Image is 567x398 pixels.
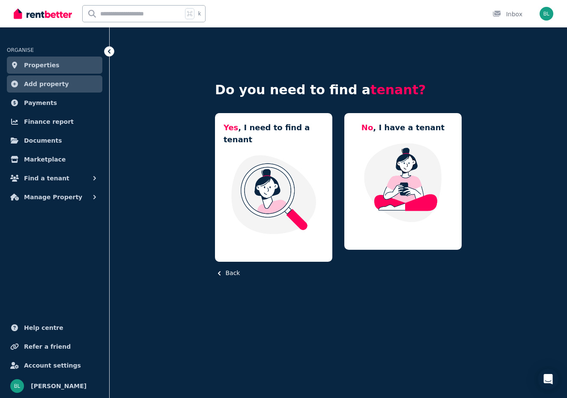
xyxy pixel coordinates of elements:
span: Account settings [24,360,81,371]
a: Refer a friend [7,338,102,355]
a: Account settings [7,357,102,374]
div: Open Intercom Messenger [538,369,558,389]
img: I need a tenant [224,154,324,235]
img: RentBetter [14,7,72,20]
h4: Do you need to find a [215,82,462,98]
button: Find a tenant [7,170,102,187]
span: ORGANISE [7,47,34,53]
a: Documents [7,132,102,149]
a: Finance report [7,113,102,130]
span: Payments [24,98,57,108]
span: [PERSON_NAME] [31,381,87,391]
div: Inbox [492,10,522,18]
h5: , I have a tenant [361,122,445,134]
span: Add property [24,79,69,89]
a: Marketplace [7,151,102,168]
span: Properties [24,60,60,70]
img: Belinda Leitch-bock [10,379,24,393]
span: Yes [224,123,238,132]
span: tenant? [370,82,426,97]
button: Manage Property [7,189,102,206]
span: Documents [24,135,62,146]
a: Payments [7,94,102,111]
span: k [198,10,201,17]
span: Help centre [24,323,63,333]
span: No [361,123,373,132]
img: Manage my property [353,142,453,223]
span: Find a tenant [24,173,69,183]
img: Belinda Leitch-bock [540,7,553,21]
span: Refer a friend [24,341,71,352]
button: Back [215,269,240,278]
span: Finance report [24,117,74,127]
a: Add property [7,75,102,93]
a: Properties [7,57,102,74]
h5: , I need to find a tenant [224,122,324,146]
a: Help centre [7,319,102,336]
span: Manage Property [24,192,82,202]
span: Marketplace [24,154,66,165]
